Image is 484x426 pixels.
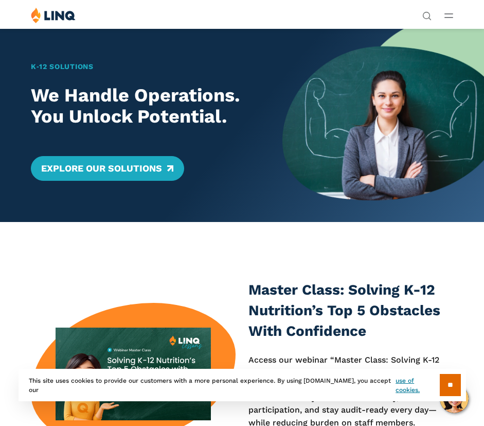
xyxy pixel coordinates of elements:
[248,280,453,341] h3: Master Class: Solving K-12 Nutrition’s Top 5 Obstacles With Confidence
[282,28,484,222] img: Home Banner
[31,85,262,128] h2: We Handle Operations. You Unlock Potential.
[444,10,453,21] button: Open Main Menu
[31,156,184,181] a: Explore Our Solutions
[422,7,432,20] nav: Utility Navigation
[422,10,432,20] button: Open Search Bar
[31,61,262,72] h1: K‑12 Solutions
[31,7,76,23] img: LINQ | K‑12 Software
[19,369,466,401] div: This site uses cookies to provide our customers with a more personal experience. By using [DOMAIN...
[396,376,439,395] a: use of cookies.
